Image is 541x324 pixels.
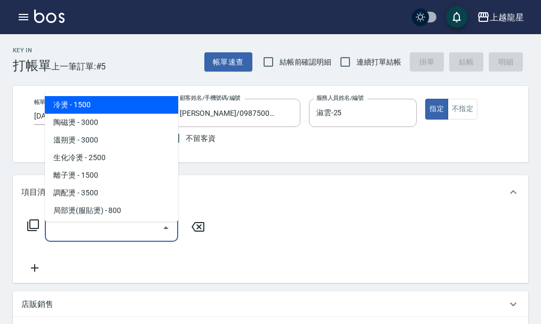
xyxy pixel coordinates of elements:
button: save [446,6,467,28]
div: 店販銷售 [13,291,528,317]
div: 上越龍星 [490,11,524,24]
span: 陶磁燙 - 3000 [45,114,178,131]
input: YYYY/MM/DD hh:mm [34,107,119,125]
span: 上一筆訂單:#5 [51,60,106,73]
h3: 打帳單 [13,58,51,73]
label: 顧客姓名/手機號碼/編號 [180,94,241,102]
span: 調配燙 - 3500 [45,184,178,202]
img: Logo [34,10,65,23]
label: 帳單日期 [34,98,57,106]
button: Close [157,219,174,236]
span: 連續打單結帳 [356,57,401,68]
span: 剪髮 - 600 [45,219,178,237]
div: 項目消費 [13,175,528,209]
button: 指定 [425,99,448,120]
span: 局部燙(服貼燙) - 800 [45,202,178,219]
span: 溫朔燙 - 3000 [45,131,178,149]
button: 帳單速查 [204,52,252,72]
button: 不指定 [448,99,478,120]
span: 不留客資 [186,133,216,144]
span: 冷燙 - 1500 [45,96,178,114]
span: 結帳前確認明細 [280,57,332,68]
h2: Key In [13,47,51,54]
span: 生化冷燙 - 2500 [45,149,178,167]
p: 店販銷售 [21,299,53,310]
label: 服務人員姓名/編號 [316,94,363,102]
button: 上越龍星 [473,6,528,28]
p: 項目消費 [21,187,53,198]
span: 離子燙 - 1500 [45,167,178,184]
